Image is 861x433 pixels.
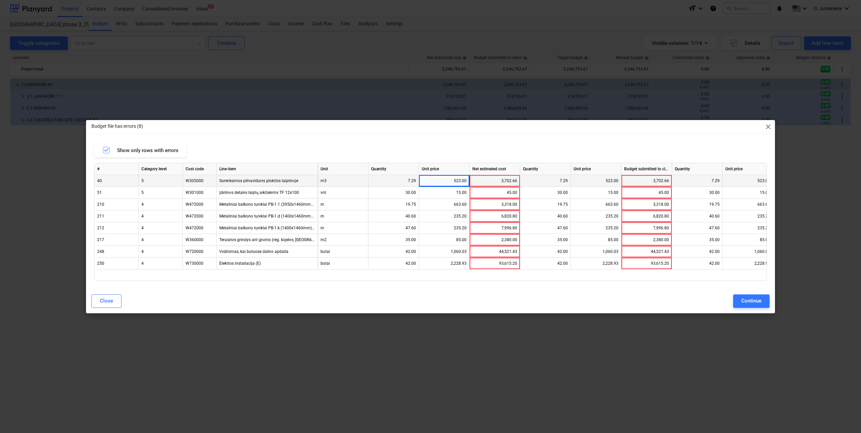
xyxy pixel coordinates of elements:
div: W472000 [183,199,217,210]
div: Proposal price * quantity is not correct [624,234,669,246]
div: 2,380.00 [624,234,669,246]
div: 7,996.80 [624,222,669,234]
div: Continue [741,296,761,305]
div: 235.20 [422,222,467,234]
div: 47.60 [675,222,720,234]
div: 4 [139,210,183,222]
div: 663.60 [422,199,467,210]
button: Close [91,294,121,308]
div: Quantity [672,163,723,175]
div: 19.75 [371,199,416,210]
div: Forecast price * quantity is not correct [472,246,517,258]
div: 7,996.80 [472,222,517,234]
div: 3,702.66 [624,175,669,187]
div: 2,228.93 [574,258,618,269]
div: W305000 [183,175,217,187]
div: Proposal price * quantity is not correct [624,246,669,258]
div: Metaliniai balkono turėklai PB-1.1 (3950x1460mm), 5 vnt. [217,199,318,210]
div: Cost code [183,163,217,175]
div: Surenkamos pilnavidurės plokštės laiptinėje [217,175,318,187]
div: 2,228.93 [725,258,770,269]
div: 85.00 [422,234,467,246]
div: vnt [318,187,368,199]
div: 3,318.00 [472,199,517,210]
div: 4 [139,246,183,258]
div: W472000 [183,222,217,234]
div: 523.00 [574,175,618,187]
div: 30.00 [523,187,568,199]
div: 523.00 [422,175,467,187]
div: 42.00 [371,258,416,269]
div: 93,615.20 [472,258,517,269]
div: Unit price [571,163,621,175]
div: 45.00 [624,187,669,199]
div: 45.00 [472,187,517,199]
div: m2 [318,234,368,246]
div: butai [318,258,368,269]
div: 15.00 [422,187,467,199]
div: Proposal price * quantity is not correct [624,199,669,210]
div: Show only rows with errors [102,146,178,155]
div: 40.60 [675,210,720,222]
p: Budget file has errors (8) [91,123,143,130]
div: 85.00 [725,234,770,246]
div: 5 [139,187,183,199]
div: Proposal price * quantity is not correct [624,258,669,269]
div: 35.00 [371,234,416,246]
div: 523.00 [725,175,770,187]
div: 30.00 [675,187,720,199]
div: 47.60 [523,222,568,234]
div: 217 [94,234,139,246]
div: W301000 [183,187,217,199]
div: 15.00 [574,187,618,199]
div: Proposal price * quantity is not correct [624,175,669,187]
div: 4 [139,222,183,234]
div: m [318,199,368,210]
button: Continue [733,294,770,308]
button: Show only rows with errors [94,144,187,157]
div: 35.00 [675,234,720,246]
div: Category level [139,163,183,175]
div: 235.20 [574,210,618,222]
div: Vėdinimas, kai butuose dalinė apdaila [217,246,318,258]
div: 212 [94,222,139,234]
iframe: Chat Widget [827,401,861,433]
div: m [318,222,368,234]
div: 2,380.00 [472,234,517,246]
div: 4 [139,258,183,269]
div: 42.00 [523,258,568,269]
div: 7.29 [675,175,720,187]
div: Unit price [419,163,470,175]
div: Budget submitted to client [621,163,672,175]
div: 42.00 [523,246,568,258]
div: Proposal price * quantity is not correct [624,210,669,222]
div: 1,060.03 [422,246,467,258]
div: 85.00 [574,234,618,246]
div: 42.00 [371,246,416,258]
div: 6,820.80 [472,210,517,222]
div: 30.00 [371,187,416,199]
div: Forecast price * quantity is not correct [472,222,517,234]
div: 44,521.43 [624,246,669,258]
div: 663.60 [725,199,770,210]
div: Unit [318,163,368,175]
div: 235.20 [574,222,618,234]
div: Terasinės grindys ant grunto (reg. kojelės, [GEOGRAPHIC_DATA], lentos) (G-F8.1) [217,234,318,246]
div: m3 [318,175,368,187]
div: 47.60 [371,222,416,234]
div: 7.29 [523,175,568,187]
div: Forecast price * quantity is not correct [472,258,517,269]
div: Įdėtinės detalės laiptų aikštelėms TF 12x100 [217,187,318,199]
div: 5 [139,175,183,187]
div: Metaliniai balkono turėklai PB-1.d (1400x1460mm), 29 vnt. [217,210,318,222]
div: 211 [94,210,139,222]
div: Forecast price * quantity is not correct [472,210,517,222]
div: 4 [139,234,183,246]
div: 40.60 [371,210,416,222]
div: Forecast price * quantity is not correct [472,199,517,210]
div: 6,820.80 [624,210,669,222]
div: 19.75 [523,199,568,210]
div: 235.20 [725,222,770,234]
div: 1,060.03 [574,246,618,258]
